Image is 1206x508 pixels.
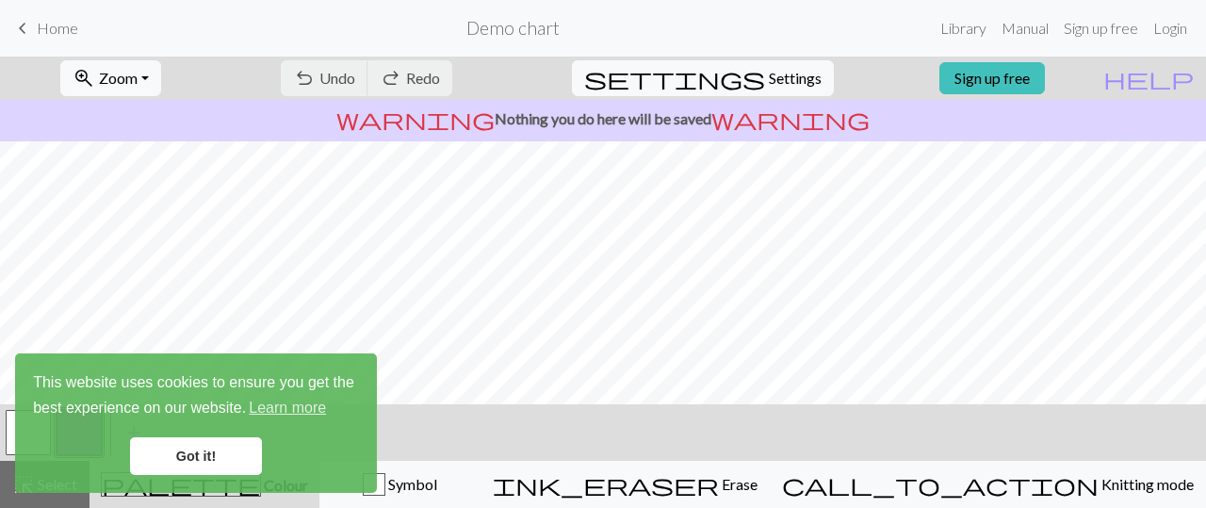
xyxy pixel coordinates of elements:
[1103,65,1194,91] span: help
[130,437,262,475] a: dismiss cookie message
[60,60,161,96] button: Zoom
[481,461,770,508] button: Erase
[33,371,359,422] span: This website uses cookies to ensure you get the best experience on our website.
[939,62,1045,94] a: Sign up free
[11,12,78,44] a: Home
[15,353,377,493] div: cookieconsent
[37,19,78,37] span: Home
[246,394,329,422] a: learn more about cookies
[12,471,35,498] span: highlight_alt
[1146,9,1195,47] a: Login
[385,475,437,493] span: Symbol
[572,60,834,96] button: SettingsSettings
[584,65,765,91] span: settings
[584,67,765,90] i: Settings
[493,471,719,498] span: ink_eraser
[73,65,95,91] span: zoom_in
[336,106,495,132] span: warning
[719,475,758,493] span: Erase
[770,461,1206,508] button: Knitting mode
[933,9,994,47] a: Library
[782,471,1099,498] span: call_to_action
[11,15,34,41] span: keyboard_arrow_left
[769,67,822,90] span: Settings
[1099,475,1194,493] span: Knitting mode
[319,461,481,508] button: Symbol
[99,69,138,87] span: Zoom
[466,17,560,39] h2: Demo chart
[711,106,870,132] span: warning
[994,9,1056,47] a: Manual
[8,107,1198,130] p: Nothing you do here will be saved
[1056,9,1146,47] a: Sign up free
